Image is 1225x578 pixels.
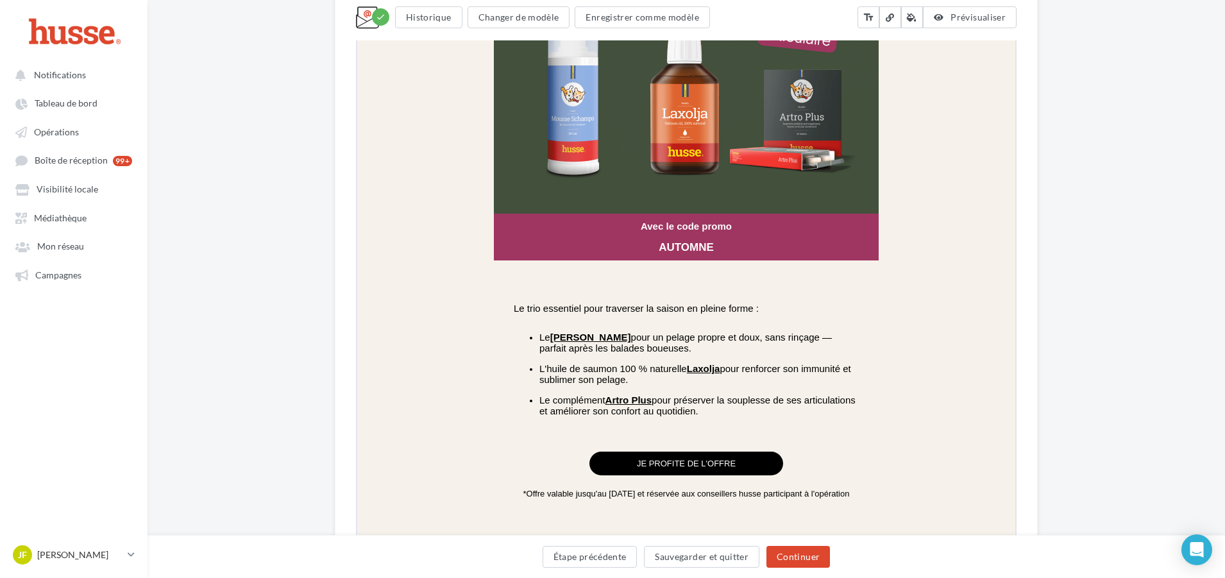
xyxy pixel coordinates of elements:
[950,12,1006,22] span: Prévisualiser
[8,120,140,143] a: Opérations
[376,12,385,22] i: check
[8,177,140,200] a: Visibilité locale
[766,546,830,568] button: Continuer
[372,8,389,26] div: Modifications enregistrées
[223,176,434,187] strong: Préparez votre compagnon pour l’automne 🍂
[37,548,122,561] p: [PERSON_NAME]
[113,156,132,166] div: 99+
[37,241,84,252] span: Mon réseau
[35,269,81,280] span: Campagnes
[8,91,140,114] a: Tableau de bord
[202,217,456,230] span: 🎁 En cadeau : un jouet ou une friandise offerte !
[644,546,759,568] button: Sauvegarder et quitter
[468,6,570,28] button: Changer de modèle
[34,212,87,223] span: Médiathèque
[1181,534,1212,565] div: Open Intercom Messenger
[8,148,140,172] a: Boîte de réception 99+
[10,543,137,567] a: JF [PERSON_NAME]
[37,184,98,195] span: Visibilité locale
[143,33,515,126] img: BANNIERE_HUSSE_DIGITALEO.png
[8,206,140,229] a: Médiathèque
[34,69,86,80] span: Notifications
[35,155,108,166] span: Boîte de réception
[8,234,140,257] a: Mon réseau
[18,548,27,561] span: JF
[35,98,97,109] span: Tableau de bord
[543,546,638,568] button: Étape précédente
[575,6,709,28] button: Enregistrer comme modèle
[863,11,874,24] i: text_fields
[857,6,879,28] button: text_fields
[34,126,79,137] span: Opérations
[207,176,451,201] span: Lui aussi a besoin d’un petit coup de pouce avant l’hiver !
[923,6,1017,28] button: Prévisualiser
[8,263,140,286] a: Campagnes
[395,6,462,28] button: Historique
[378,10,413,19] a: Cliquez-ici
[8,63,135,86] button: Notifications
